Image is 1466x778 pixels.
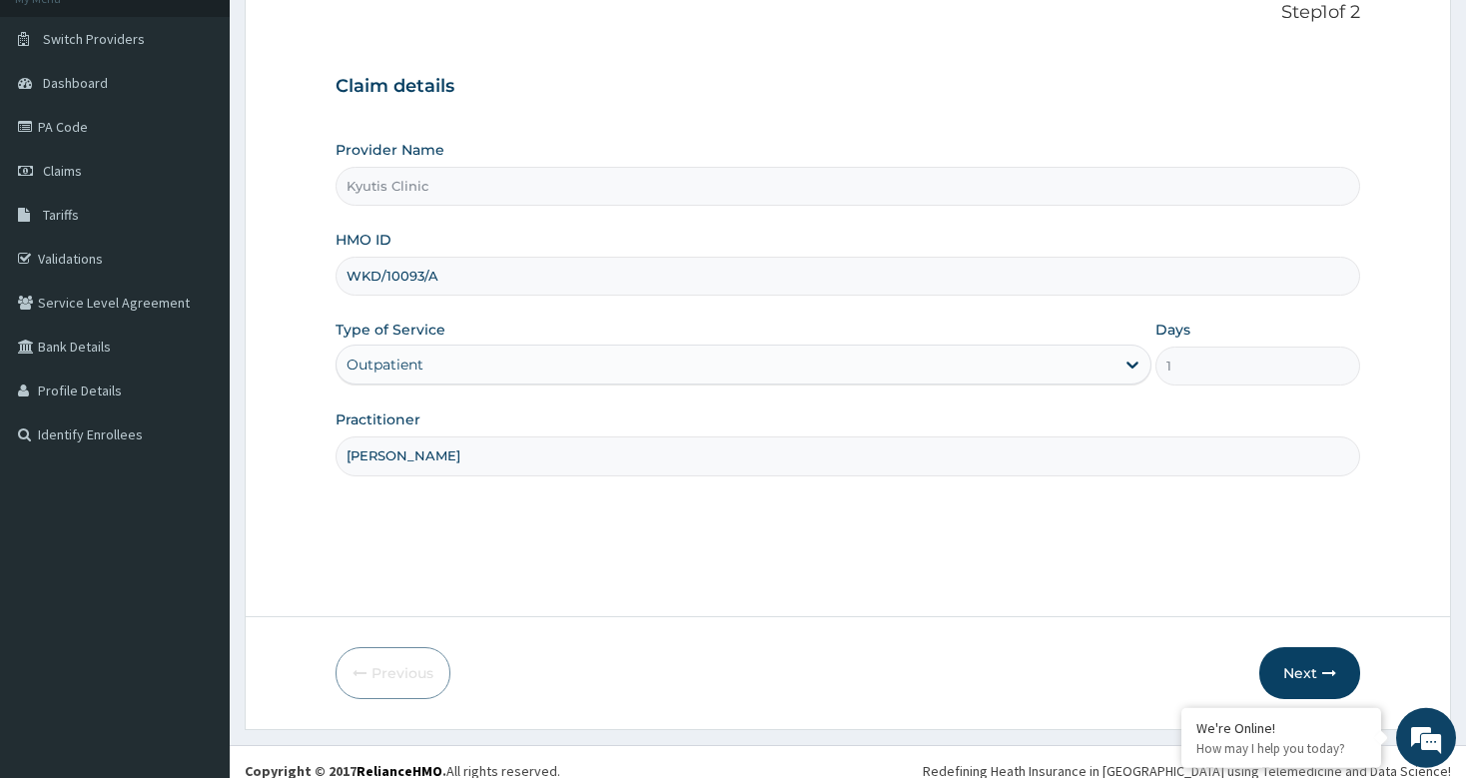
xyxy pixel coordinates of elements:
[336,409,420,429] label: Practitioner
[1155,320,1190,340] label: Days
[1196,740,1366,757] p: How may I help you today?
[104,112,336,138] div: Chat with us now
[336,320,445,340] label: Type of Service
[43,162,82,180] span: Claims
[328,10,375,58] div: Minimize live chat window
[347,355,423,375] div: Outpatient
[336,436,1359,475] input: Enter Name
[43,30,145,48] span: Switch Providers
[43,206,79,224] span: Tariffs
[1196,719,1366,737] div: We're Online!
[37,100,81,150] img: d_794563401_company_1708531726252_794563401
[336,140,444,160] label: Provider Name
[10,545,380,615] textarea: Type your message and hit 'Enter'
[336,647,450,699] button: Previous
[336,257,1359,296] input: Enter HMO ID
[43,74,108,92] span: Dashboard
[336,230,391,250] label: HMO ID
[116,252,276,453] span: We're online!
[1259,647,1360,699] button: Next
[336,76,1359,98] h3: Claim details
[336,2,1359,24] p: Step 1 of 2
